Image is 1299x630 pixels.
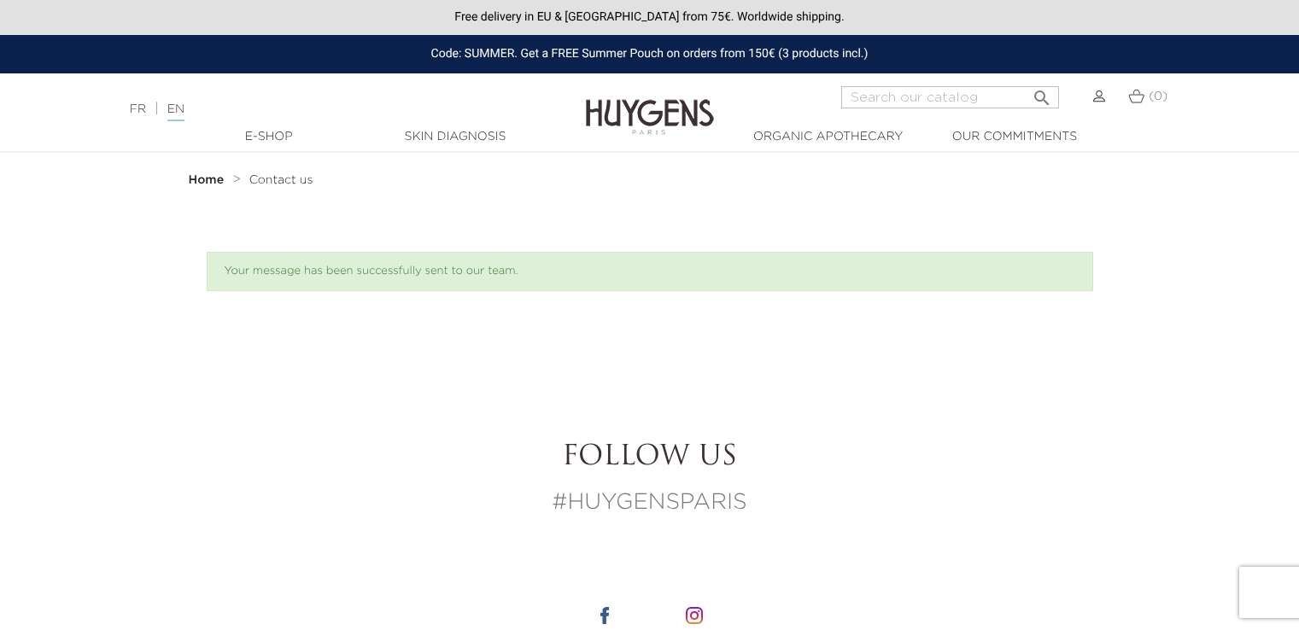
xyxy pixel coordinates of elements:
[121,99,529,120] div: |
[184,128,354,146] a: E-Shop
[189,173,228,187] a: Home
[189,174,225,186] strong: Home
[130,103,146,115] a: FR
[929,128,1100,146] a: Our commitments
[586,72,714,137] img: Huygens
[1027,81,1057,104] button: 
[176,487,1124,520] p: #HUYGENSPARIS
[249,173,313,187] a: Contact us
[743,128,914,146] a: Organic Apothecary
[686,607,703,624] img: icone instagram
[596,607,613,624] img: icone facebook
[249,174,313,186] span: Contact us
[1149,90,1167,102] span: (0)
[167,103,184,121] a: EN
[225,263,1075,280] li: Your message has been successfully sent to our team.
[1032,83,1052,103] i: 
[176,441,1124,474] h2: Follow us
[370,128,541,146] a: Skin Diagnosis
[841,86,1059,108] input: Search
